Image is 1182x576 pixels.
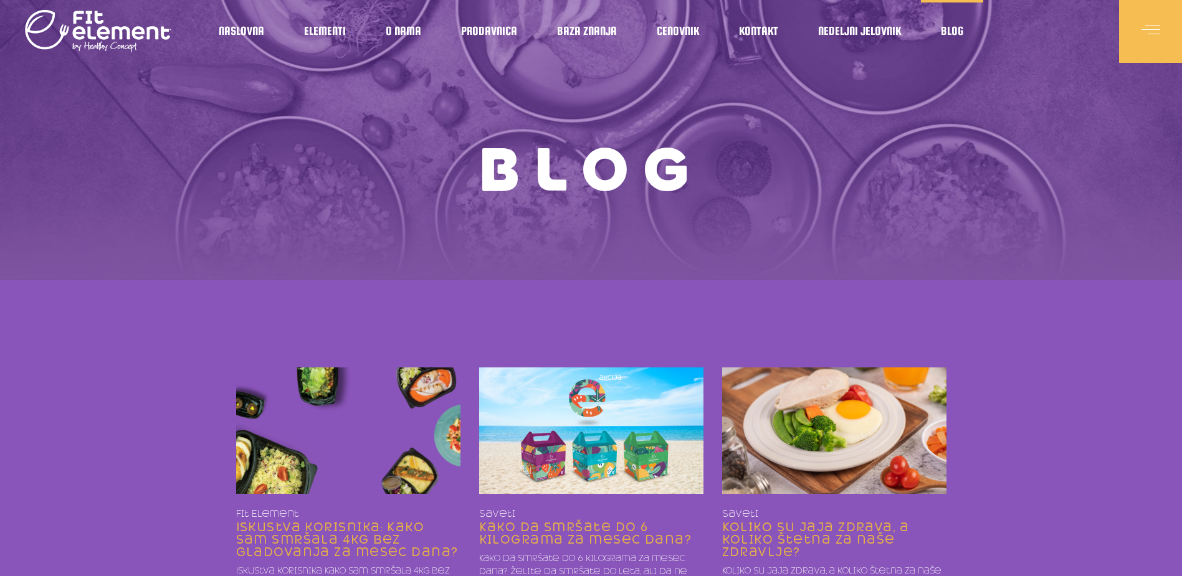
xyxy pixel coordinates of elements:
[479,509,515,519] a: Saveti
[25,6,171,56] img: logo light
[186,143,996,199] h1: Blog
[304,28,346,34] span: Elementi
[461,28,517,34] span: Prodavnica
[479,520,692,547] a: Kako da smršate do 6 kilograma za mesec dana?
[818,28,901,34] span: Nedeljni jelovnik
[689,378,692,379] a: [DATE]
[446,378,449,379] a: [DATE]
[932,378,935,379] a: [DATE]
[236,509,299,519] a: Fit Element
[739,28,778,34] span: Kontakt
[657,28,699,34] span: Cenovnik
[236,520,459,559] a: Iskustva korisnika: Kako sam smršala 4kg bez gladovanja za mesec dana?
[941,28,963,34] span: Blog
[386,28,421,34] span: O nama
[557,28,617,34] span: Baza znanja
[219,28,264,34] span: Naslovna
[722,509,758,519] a: Saveti
[722,520,910,559] a: Koliko su jaja zdrava, a koliko štetna za naše zdravlje?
